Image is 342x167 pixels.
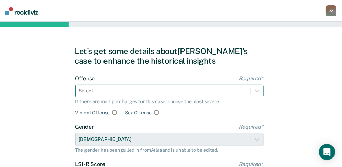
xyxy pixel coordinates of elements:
[239,124,264,130] span: Required*
[125,110,151,116] label: Sex Offense
[75,147,264,153] div: The gender has been pulled in from Atlas and is unable to be edited.
[326,5,337,16] button: PV
[75,99,264,105] div: If there are multiple charges for this case, choose the most severe
[5,7,38,15] img: Recidiviz
[75,110,110,116] label: Violent Offense
[326,5,337,16] div: P V
[319,144,335,160] div: Open Intercom Messenger
[75,46,267,66] div: Let's get some details about [PERSON_NAME]'s case to enhance the historical insights
[239,75,264,82] span: Required*
[75,124,264,130] label: Gender
[75,75,264,82] label: Offense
